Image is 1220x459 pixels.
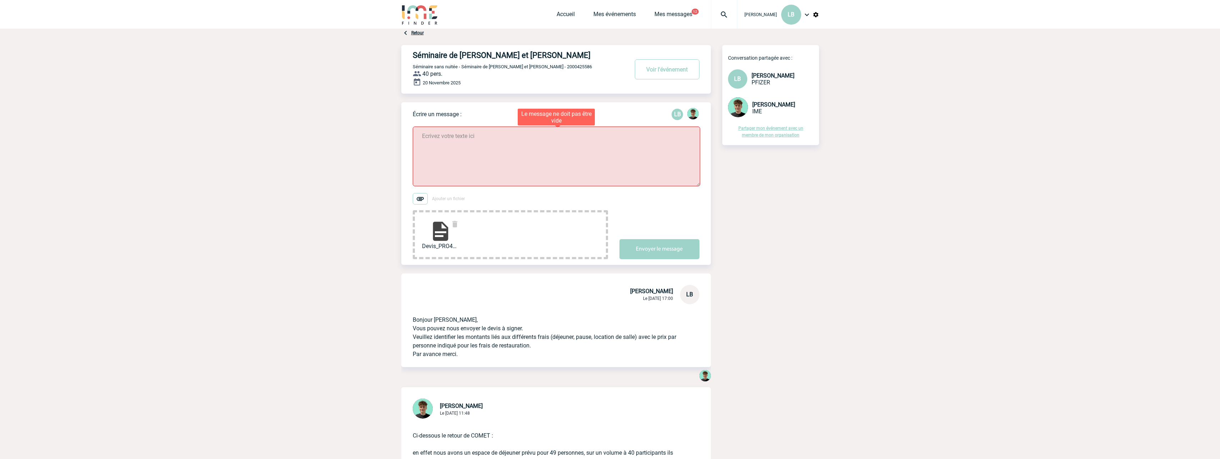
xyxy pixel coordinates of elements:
[728,55,819,61] p: Conversation partagée avec :
[686,291,693,298] span: LB
[593,11,636,21] a: Mes événements
[672,109,683,120] p: LB
[401,4,438,25] img: IME-Finder
[619,239,699,259] button: Envoyer le message
[429,220,452,243] img: file-document.svg
[413,304,679,359] p: Bonjour [PERSON_NAME], Vous pouvez nous envoyer le devis à signer. Veuillez identifier les montan...
[630,288,673,295] span: [PERSON_NAME]
[687,108,699,119] img: 131612-0.png
[654,11,692,21] a: Mes messages
[413,51,607,60] h4: Séminaire de [PERSON_NAME] et [PERSON_NAME]
[728,97,748,117] img: 131612-0.png
[643,296,673,301] span: Le [DATE] 17:00
[672,109,683,120] div: Laurence BOUCHER
[752,72,794,79] span: [PERSON_NAME]
[518,109,595,125] div: Le message ne doit pas être vide
[635,59,699,79] button: Voir l'événement
[413,399,433,419] img: 131612-0.png
[699,370,711,381] img: 131612-0.png
[413,111,462,118] p: Écrire un message :
[744,12,777,17] span: [PERSON_NAME]
[699,370,711,383] div: Victor KALB 09 Octobre 2025 à 15:25
[432,196,465,201] span: Ajouter un fichier
[440,411,470,416] span: Le [DATE] 11:48
[734,75,741,82] span: LB
[423,80,461,85] span: 20 Novembre 2025
[413,64,592,69] span: Séminaire sans nuitée - Séminaire de [PERSON_NAME] et [PERSON_NAME] - 2000425586
[422,70,442,77] span: 40 pers.
[752,108,762,115] span: IME
[752,79,770,86] span: PFIZER
[557,11,575,21] a: Accueil
[687,108,699,121] div: Victor KALB
[752,101,795,108] span: [PERSON_NAME]
[440,403,483,409] span: [PERSON_NAME]
[422,243,459,250] span: Devis_PRO453291_PFIZ...
[692,9,699,15] button: 12
[738,126,803,138] a: Partager mon événement avec un membre de mon organisation
[788,11,794,18] span: LB
[411,30,424,35] a: Retour
[451,220,459,228] img: delete.svg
